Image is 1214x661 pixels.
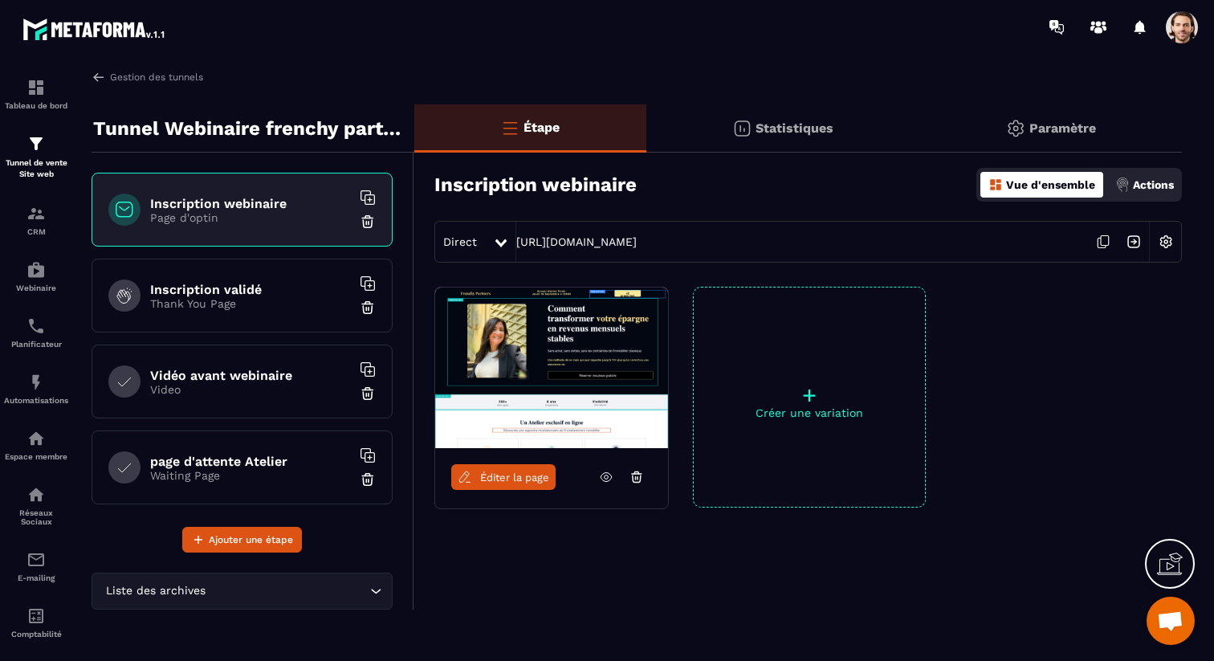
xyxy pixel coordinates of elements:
[4,417,68,473] a: automationsautomationsEspace membre
[92,573,393,610] div: Search for option
[209,582,366,600] input: Search for option
[500,118,519,137] img: bars-o.4a397970.svg
[182,527,302,553] button: Ajouter une étape
[4,66,68,122] a: formationformationTableau de bord
[150,282,351,297] h6: Inscription validé
[150,211,351,224] p: Page d'optin
[26,134,46,153] img: formation
[1118,226,1149,257] img: arrow-next.bcc2205e.svg
[92,70,203,84] a: Gestion des tunnels
[26,550,46,569] img: email
[209,532,293,548] span: Ajouter une étape
[26,316,46,336] img: scheduler
[4,538,68,594] a: emailemailE-mailing
[4,284,68,292] p: Webinaire
[360,214,376,230] img: trash
[480,471,549,484] span: Éditer la page
[1147,597,1195,645] div: Ouvrir le chat
[26,606,46,626] img: accountant
[4,452,68,461] p: Espace membre
[26,485,46,504] img: social-network
[523,120,560,135] p: Étape
[756,120,833,136] p: Statistiques
[26,429,46,448] img: automations
[4,361,68,417] a: automationsautomationsAutomatisations
[516,235,637,248] a: [URL][DOMAIN_NAME]
[4,508,68,526] p: Réseaux Sociaux
[4,573,68,582] p: E-mailing
[1006,119,1025,138] img: setting-gr.5f69749f.svg
[443,235,477,248] span: Direct
[150,368,351,383] h6: Vidéo avant webinaire
[4,192,68,248] a: formationformationCRM
[22,14,167,43] img: logo
[4,340,68,349] p: Planificateur
[150,196,351,211] h6: Inscription webinaire
[694,384,925,406] p: +
[92,70,106,84] img: arrow
[451,464,556,490] a: Éditer la page
[1151,226,1181,257] img: setting-w.858f3a88.svg
[434,173,637,196] h3: Inscription webinaire
[150,469,351,482] p: Waiting Page
[1029,120,1096,136] p: Paramètre
[26,260,46,279] img: automations
[1133,178,1174,191] p: Actions
[150,383,351,396] p: Video
[4,248,68,304] a: automationsautomationsWebinaire
[4,122,68,192] a: formationformationTunnel de vente Site web
[4,630,68,639] p: Comptabilité
[360,300,376,316] img: trash
[150,454,351,469] h6: page d'attente Atelier
[1006,178,1095,191] p: Vue d'ensemble
[4,101,68,110] p: Tableau de bord
[988,177,1003,192] img: dashboard-orange.40269519.svg
[102,582,209,600] span: Liste des archives
[435,288,668,448] img: image
[26,204,46,223] img: formation
[1115,177,1130,192] img: actions.d6e523a2.png
[732,119,752,138] img: stats.20deebd0.svg
[4,594,68,651] a: accountantaccountantComptabilité
[360,471,376,488] img: trash
[26,78,46,97] img: formation
[93,112,402,145] p: Tunnel Webinaire frenchy partners
[4,304,68,361] a: schedulerschedulerPlanificateur
[4,473,68,538] a: social-networksocial-networkRéseaux Sociaux
[4,157,68,180] p: Tunnel de vente Site web
[694,406,925,419] p: Créer une variation
[150,297,351,310] p: Thank You Page
[360,386,376,402] img: trash
[4,227,68,236] p: CRM
[26,373,46,392] img: automations
[4,396,68,405] p: Automatisations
